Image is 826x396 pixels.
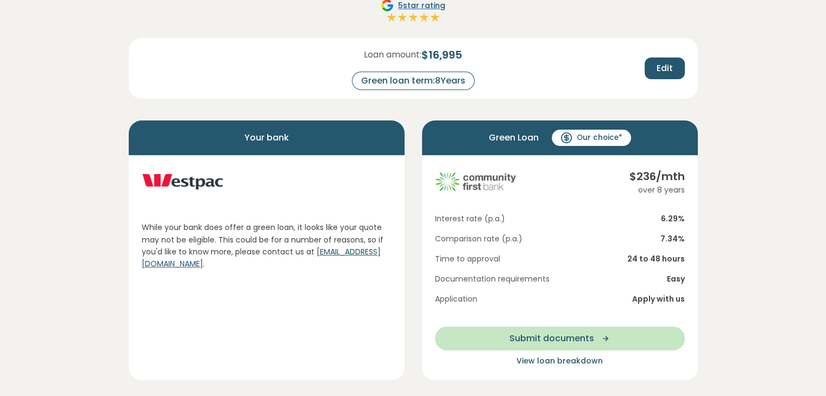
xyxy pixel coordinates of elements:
[435,168,516,195] img: community-first logo
[435,293,477,305] span: Application
[661,213,685,225] span: 6.29 %
[645,58,685,79] button: Edit
[435,355,685,367] button: View loan breakdown
[421,47,462,63] span: $ 16,995
[629,184,685,196] div: over 8 years
[142,168,223,195] img: westpac logo
[430,12,440,23] img: Full star
[489,129,539,146] span: Green Loan
[629,168,685,184] div: $ 236 /mth
[657,62,673,75] span: Edit
[419,12,430,23] img: Full star
[660,233,685,245] span: 7.34 %
[397,12,408,23] img: Full star
[435,273,550,285] span: Documentation requirements
[435,233,522,245] span: Comparison rate (p.a.)
[408,12,419,23] img: Full star
[142,221,392,270] p: While your bank does offer a green loan, it looks like your quote may not be eligible. This could...
[667,273,685,285] span: Easy
[632,293,685,305] span: Apply with us
[352,72,475,90] div: Green loan term: 8 Years
[435,213,505,225] span: Interest rate (p.a.)
[577,132,622,143] span: Our choice*
[435,327,685,350] button: Submit documents
[516,355,603,366] span: View loan breakdown
[386,12,397,23] img: Full star
[435,253,500,265] span: Time to approval
[244,129,289,146] span: Your bank
[142,246,381,269] a: [EMAIL_ADDRESS][DOMAIN_NAME]
[364,48,421,61] span: Loan amount:
[627,253,685,265] span: 24 to 48 hours
[509,332,594,345] span: Submit documents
